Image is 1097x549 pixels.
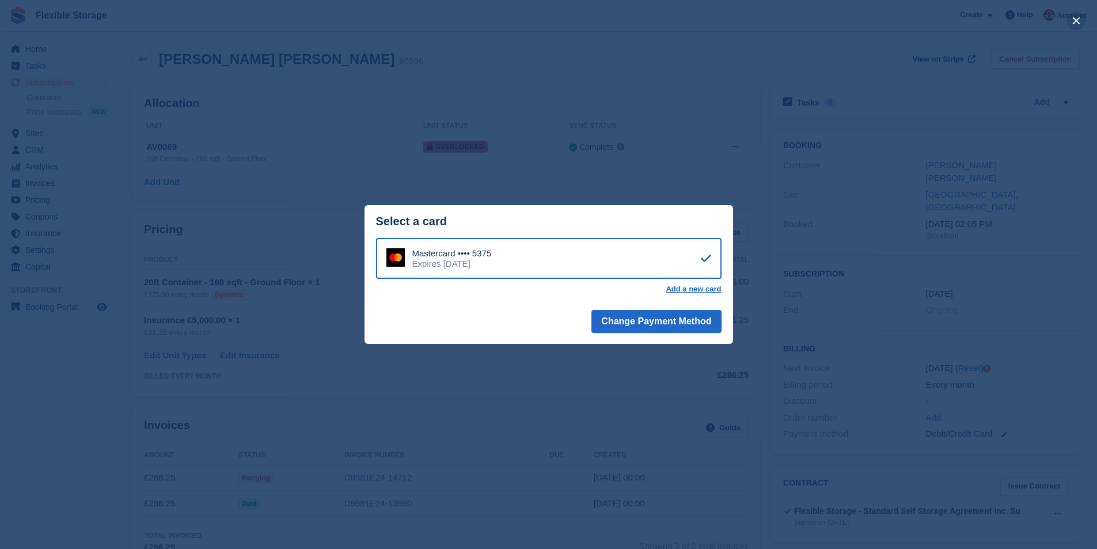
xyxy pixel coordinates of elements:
button: close [1067,12,1085,30]
div: Select a card [376,215,722,228]
img: Mastercard Logo [386,248,405,267]
a: Add a new card [666,285,721,294]
button: Change Payment Method [591,310,721,333]
div: Mastercard •••• 5375 [412,248,492,259]
div: Expires [DATE] [412,259,492,269]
